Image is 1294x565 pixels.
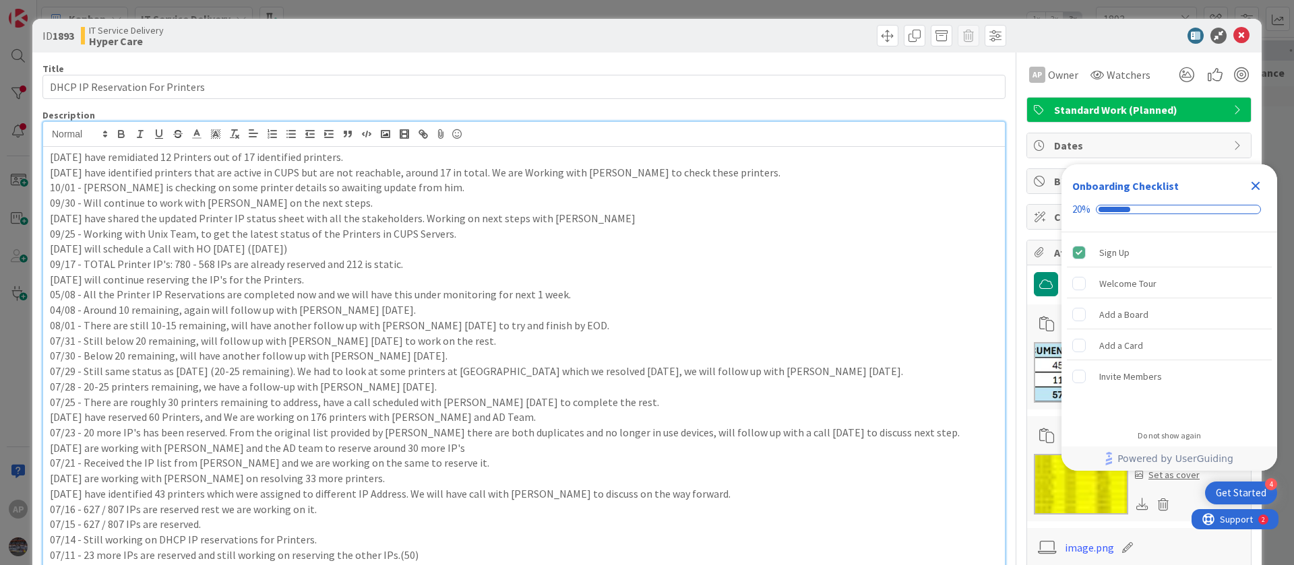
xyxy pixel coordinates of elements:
[1117,451,1233,467] span: Powered by UserGuiding
[1135,468,1200,482] div: Set as cover
[1054,209,1227,225] span: Custom Fields
[1054,137,1227,154] span: Dates
[50,272,998,288] p: [DATE] will continue reserving the IP's for the Printers.
[50,149,998,165] p: [DATE] have remidiated 12 Printers out of 17 identified printers.
[1138,430,1201,441] div: Do not show again
[1054,173,1227,189] span: Block
[1099,337,1143,354] div: Add a Card
[50,211,998,226] p: [DATE] have shared the updated Printer IP status sheet with all the stakeholders. Working on next...
[1054,102,1227,118] span: Standard Work (Planned)
[1072,203,1266,215] div: Checklist progress: 20%
[1061,232,1277,422] div: Checklist items
[50,257,998,272] p: 09/17 - TOTAL Printer IP's: 780 - 568 IPs are already reserved and 212 is static.
[50,486,998,502] p: [DATE] have identified 43 printers which were assigned to different IP Address. We will have call...
[50,333,998,349] p: 07/31 - Still below 20 remaining, will follow up with [PERSON_NAME] [DATE] to work on the rest.
[50,241,998,257] p: [DATE] will schedule a Call with HO [DATE] ([DATE])
[50,440,998,456] p: [DATE] are working with [PERSON_NAME] and the AD team to reserve around 30 more IP's
[50,226,998,242] p: 09/25 - Working with Unix Team, to get the latest status of the Printers in CUPS Servers.
[1029,67,1045,83] div: AP
[89,25,164,36] span: IT Service Delivery
[50,195,998,211] p: 09/30 - Will continue to work with [PERSON_NAME] on the next steps.
[1107,67,1150,83] span: Watchers
[50,532,998,547] p: 07/14 - Still working on DHCP IP reservations for Printers.
[1061,164,1277,471] div: Checklist Container
[50,348,998,364] p: 07/30 - Below 20 remaining, will have another follow up with [PERSON_NAME] [DATE].
[1072,178,1179,194] div: Onboarding Checklist
[50,547,998,563] p: 07/11 - 23 more IPs are reserved and still working on reserving the other IPs.(50)
[50,364,998,379] p: 07/29 - Still same status as [DATE] (20-25 remaining). We had to look at some printers at [GEOGRA...
[50,318,998,333] p: 08/01 - There are still 10-15 remaining, will have another follow up with [PERSON_NAME] [DATE] to...
[1265,478,1277,490] div: 4
[1067,269,1272,298] div: Welcome Tour is incomplete.
[1065,539,1114,556] a: image.png
[42,28,74,44] span: ID
[1067,331,1272,360] div: Add a Card is incomplete.
[1099,306,1148,323] div: Add a Board
[42,75,1006,99] input: type card name here...
[1068,446,1270,471] a: Powered by UserGuiding
[1067,300,1272,329] div: Add a Board is incomplete.
[1067,362,1272,391] div: Invite Members is incomplete.
[1205,481,1277,504] div: Open Get Started checklist, remaining modules: 4
[50,302,998,318] p: 04/08 - Around 10 remaining, again will follow up with [PERSON_NAME] [DATE].
[50,287,998,302] p: 05/08 - All the Printer IP Reservations are completed now and we will have this under monitoring ...
[1061,446,1277,471] div: Footer
[1054,244,1227,261] span: Attachments
[42,63,64,75] label: Title
[50,180,998,195] p: 10/01 - [PERSON_NAME] is checking on some printer details so awaiting update from him.
[53,29,74,42] b: 1893
[50,471,998,486] p: [DATE] are working with [PERSON_NAME] on resolving 33 more printers.
[1099,275,1157,292] div: Welcome Tour
[50,165,998,180] p: [DATE] have identified printers that are active in CUPS but are not reachable, around 17 in total...
[28,2,61,18] span: Support
[1135,496,1150,513] div: Download
[1245,175,1266,197] div: Close Checklist
[89,36,164,46] b: Hyper Care
[50,425,998,440] p: 07/23 - 20 more IP's has been reserved. From the original list provided by [PERSON_NAME] there ar...
[1067,238,1272,267] div: Sign Up is complete.
[1099,368,1162,385] div: Invite Members
[1216,486,1266,500] div: Get Started
[50,502,998,517] p: 07/16 - 627 / 807 IPs are reserved rest we are working on it.
[1048,67,1078,83] span: Owner
[50,409,998,425] p: [DATE] have reserved 60 Printers, and We are working on 176 printers with [PERSON_NAME] and AD Team.
[50,455,998,471] p: 07/21 - Received the IP list from [PERSON_NAME] and we are working on the same to reserve it.
[70,5,73,16] div: 2
[50,517,998,532] p: 07/15 - 627 / 807 IPs are reserved.
[50,379,998,395] p: 07/28 - 20-25 printers remaining, we have a follow-up with [PERSON_NAME] [DATE].
[42,109,95,121] span: Description
[1099,244,1130,261] div: Sign Up
[50,395,998,410] p: 07/25 - There are roughly 30 printers remaining to address, have a call scheduled with [PERSON_NA...
[1072,203,1090,215] div: 20%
